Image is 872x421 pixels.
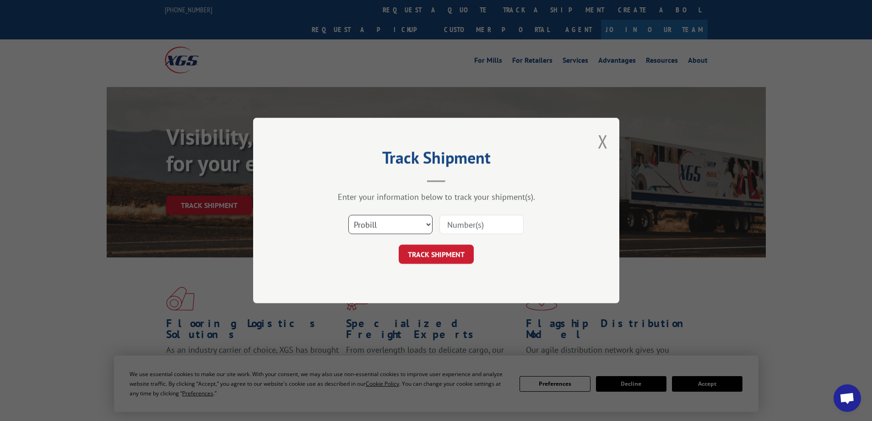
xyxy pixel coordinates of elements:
[399,245,474,264] button: TRACK SHIPMENT
[299,191,574,202] div: Enter your information below to track your shipment(s).
[299,151,574,169] h2: Track Shipment
[598,129,608,153] button: Close modal
[834,384,861,412] div: Open chat
[439,215,524,234] input: Number(s)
